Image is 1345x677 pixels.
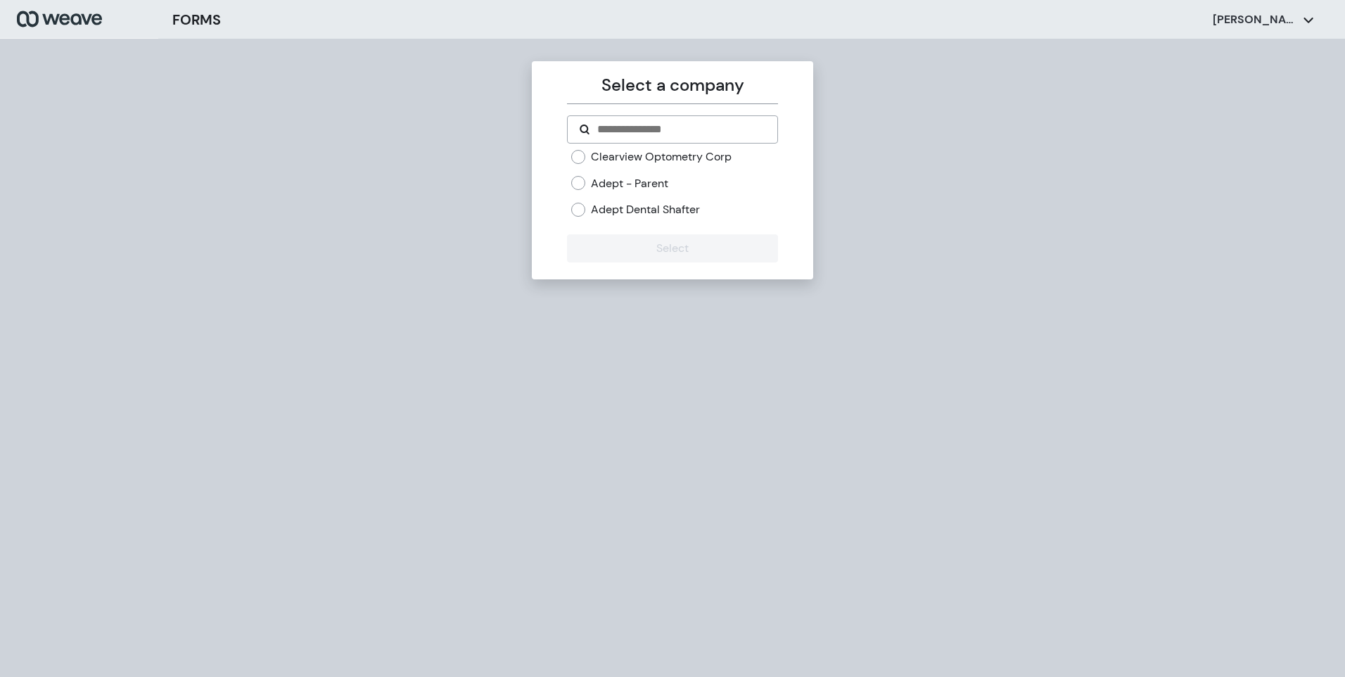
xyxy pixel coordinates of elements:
[596,121,765,138] input: Search
[591,176,668,191] label: Adept - Parent
[172,9,221,30] h3: FORMS
[591,202,700,217] label: Adept Dental Shafter
[567,72,777,98] p: Select a company
[1213,12,1297,27] p: [PERSON_NAME]
[567,234,777,262] button: Select
[591,149,732,165] label: Clearview Optometry Corp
